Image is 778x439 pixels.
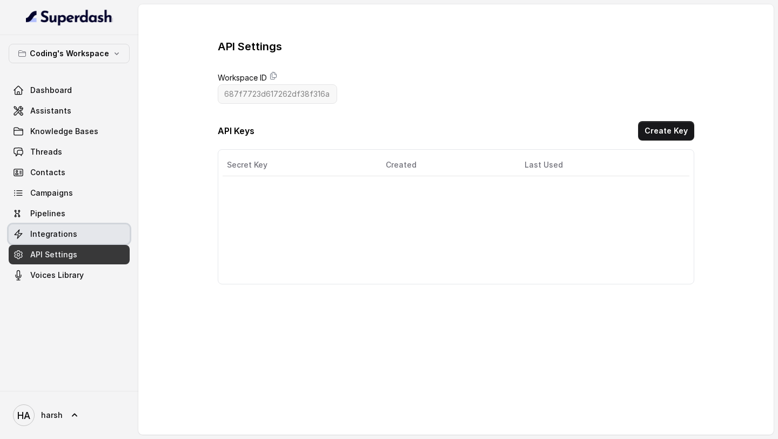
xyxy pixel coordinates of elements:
[17,410,30,421] text: HA
[9,183,130,203] a: Campaigns
[9,81,130,100] a: Dashboard
[9,122,130,141] a: Knowledge Bases
[218,39,282,54] h3: API Settings
[638,121,694,141] button: Create Key
[9,400,130,430] a: harsh
[9,101,130,121] a: Assistants
[26,9,113,26] img: light.svg
[9,204,130,223] a: Pipelines
[30,270,84,281] span: Voices Library
[30,208,65,219] span: Pipelines
[30,126,98,137] span: Knowledge Bases
[9,265,130,285] a: Voices Library
[9,224,130,244] a: Integrations
[9,163,130,182] a: Contacts
[41,410,63,421] span: harsh
[223,154,377,176] th: Secret Key
[30,229,77,240] span: Integrations
[30,167,65,178] span: Contacts
[30,105,71,116] span: Assistants
[516,154,676,176] th: Last Used
[30,147,62,157] span: Threads
[218,71,267,84] label: Workspace ID
[9,142,130,162] a: Threads
[9,44,130,63] button: Coding's Workspace
[30,47,109,60] p: Coding's Workspace
[9,245,130,264] a: API Settings
[30,249,77,260] span: API Settings
[30,85,72,96] span: Dashboard
[30,188,73,198] span: Campaigns
[218,124,254,137] h3: API Keys
[377,154,516,176] th: Created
